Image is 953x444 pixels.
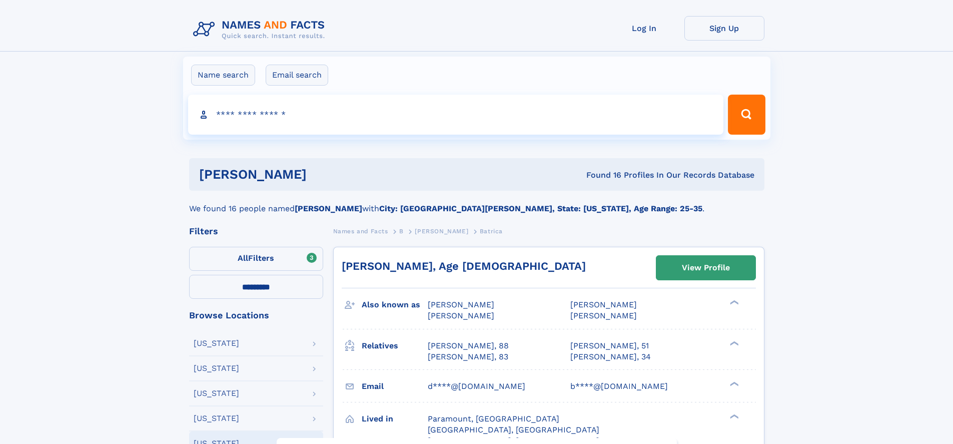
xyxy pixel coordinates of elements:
[428,340,509,351] a: [PERSON_NAME], 88
[428,425,599,434] span: [GEOGRAPHIC_DATA], [GEOGRAPHIC_DATA]
[189,16,333,43] img: Logo Names and Facts
[570,300,637,309] span: [PERSON_NAME]
[428,311,494,320] span: [PERSON_NAME]
[684,16,764,41] a: Sign Up
[194,389,239,397] div: [US_STATE]
[362,410,428,427] h3: Lived in
[446,170,754,181] div: Found 16 Profiles In Our Records Database
[379,204,702,213] b: City: [GEOGRAPHIC_DATA][PERSON_NAME], State: [US_STATE], Age Range: 25-35
[727,380,739,387] div: ❯
[199,168,447,181] h1: [PERSON_NAME]
[415,228,468,235] span: [PERSON_NAME]
[727,413,739,419] div: ❯
[189,227,323,236] div: Filters
[415,225,468,237] a: [PERSON_NAME]
[399,228,404,235] span: B
[189,247,323,271] label: Filters
[604,16,684,41] a: Log In
[656,256,755,280] a: View Profile
[342,260,586,272] a: [PERSON_NAME], Age [DEMOGRAPHIC_DATA]
[362,337,428,354] h3: Relatives
[428,351,508,362] a: [PERSON_NAME], 83
[570,311,637,320] span: [PERSON_NAME]
[295,204,362,213] b: [PERSON_NAME]
[194,414,239,422] div: [US_STATE]
[362,378,428,395] h3: Email
[362,296,428,313] h3: Also known as
[188,95,724,135] input: search input
[727,340,739,346] div: ❯
[238,253,248,263] span: All
[428,414,559,423] span: Paramount, [GEOGRAPHIC_DATA]
[333,225,388,237] a: Names and Facts
[194,339,239,347] div: [US_STATE]
[727,299,739,306] div: ❯
[191,65,255,86] label: Name search
[728,95,765,135] button: Search Button
[189,191,764,215] div: We found 16 people named with .
[570,340,649,351] a: [PERSON_NAME], 51
[682,256,730,279] div: View Profile
[266,65,328,86] label: Email search
[480,228,503,235] span: Batrica
[189,311,323,320] div: Browse Locations
[194,364,239,372] div: [US_STATE]
[570,351,651,362] a: [PERSON_NAME], 34
[428,300,494,309] span: [PERSON_NAME]
[399,225,404,237] a: B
